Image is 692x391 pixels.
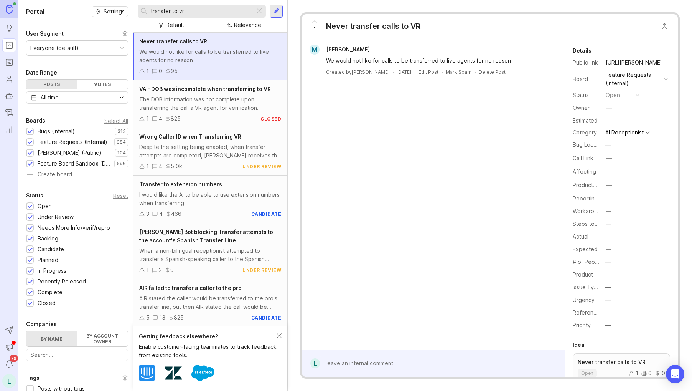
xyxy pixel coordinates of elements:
[139,229,273,244] span: [PERSON_NAME] Bot blocking Transfer attempts to the account's Spanish Transfer Line
[133,176,288,223] a: Transfer to extension numbersI would like the AI to be able to use extension numbers when transfe...
[139,191,282,207] div: I would like the AI to be able to use extension numbers when transferring
[117,128,126,134] p: 313
[165,364,182,382] img: Zendesk logo
[2,72,16,86] a: Users
[171,67,178,75] div: 95
[606,91,620,99] div: open
[133,128,288,176] a: Wrong Caller ID when Transferring VRDespite the setting being enabled, when transfer attempts are...
[606,308,611,317] div: —
[666,365,684,383] div: Open Intercom Messenger
[601,116,611,126] div: —
[326,21,421,31] div: Never transfer calls to VR
[146,210,149,218] div: 3
[146,162,149,171] div: 1
[479,69,506,75] div: Delete Post
[313,25,316,33] span: 1
[139,143,282,160] div: Despite the setting being enabled, when transfer attempts are completed, [PERSON_NAME] receives t...
[418,69,438,75] div: Edit Post
[605,141,611,149] div: —
[38,267,66,275] div: In Progress
[414,69,415,75] div: ·
[77,80,128,89] div: Votes
[38,159,110,168] div: Feature Board Sandbox [DATE]
[38,288,63,297] div: Complete
[442,69,443,75] div: ·
[606,154,612,162] div: —
[573,233,588,240] label: Actual
[171,210,181,218] div: 466
[581,370,593,376] span: open
[159,67,162,75] div: 0
[133,279,288,327] a: AIR failed to transfer a caller to the proAIR stated the caller would be transferred to the pro's...
[392,69,394,75] div: ·
[573,58,600,67] div: Public link
[629,371,638,376] div: 1
[139,294,282,311] div: AIR stated the caller would be transferred to the pro's transfer line, but then AIR stated the ca...
[573,353,670,383] a: Never transfer calls to VRopen100
[26,80,77,89] div: Posts
[139,133,241,140] span: Wrong Caller ID when Transferring VR
[38,224,110,232] div: Needs More Info/verif/repro
[146,67,149,75] div: 1
[573,322,591,328] label: Priority
[159,162,162,171] div: 4
[603,58,664,68] a: [URL][PERSON_NAME]
[2,22,16,35] a: Ideas
[605,130,644,135] div: AI Receptionist
[310,358,320,368] div: L
[38,138,107,146] div: Feature Requests (Internal)
[117,139,126,145] p: 984
[38,127,75,136] div: Bugs (Internal)
[605,167,611,176] div: —
[573,168,596,175] label: Affecting
[38,202,52,210] div: Open
[26,29,64,38] div: User Segment
[38,256,58,264] div: Planned
[159,114,162,123] div: 4
[242,267,281,273] div: under review
[139,365,155,381] img: Intercom logo
[113,194,128,198] div: Reset
[606,181,612,189] div: —
[603,308,613,318] button: Reference(s)
[573,141,606,148] label: Bug Location
[605,270,611,279] div: —
[573,118,598,123] div: Estimated
[573,220,625,227] label: Steps to Reproduce
[133,223,288,279] a: [PERSON_NAME] Bot blocking Transfer attempts to the account's Spanish Transfer LineWhen a non-bil...
[573,340,585,350] div: Idea
[573,195,614,202] label: Reporting Team
[115,94,128,101] svg: toggle icon
[573,46,591,55] div: Details
[605,258,611,266] div: —
[104,8,125,15] span: Settings
[6,5,13,13] img: Canny Home
[26,7,44,16] h1: Portal
[326,56,549,65] div: We would not like for calls to be transferred to live agents for no reason
[159,266,162,274] div: 2
[604,180,614,190] button: ProductboardID
[606,245,611,253] div: —
[573,297,595,303] label: Urgency
[26,191,43,200] div: Status
[2,106,16,120] a: Changelog
[603,244,613,254] button: Expected
[26,373,40,383] div: Tags
[139,332,277,341] div: Getting feedback elsewhere?
[38,277,86,286] div: Recently Released
[133,33,288,80] a: Never transfer calls to VRWe would not like for calls to be transferred to live agents for no rea...
[573,155,593,161] label: Call Link
[310,45,320,55] div: M
[251,211,282,217] div: candidate
[2,55,16,69] a: Roadmaps
[573,91,600,99] div: Status
[170,266,174,274] div: 0
[604,153,614,163] button: Call Link
[2,123,16,137] a: Reporting
[38,213,74,221] div: Under Review
[77,331,128,346] label: By account owner
[159,210,163,218] div: 4
[117,150,126,156] p: 104
[139,181,222,187] span: Transfer to extension numbers
[573,284,601,290] label: Issue Type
